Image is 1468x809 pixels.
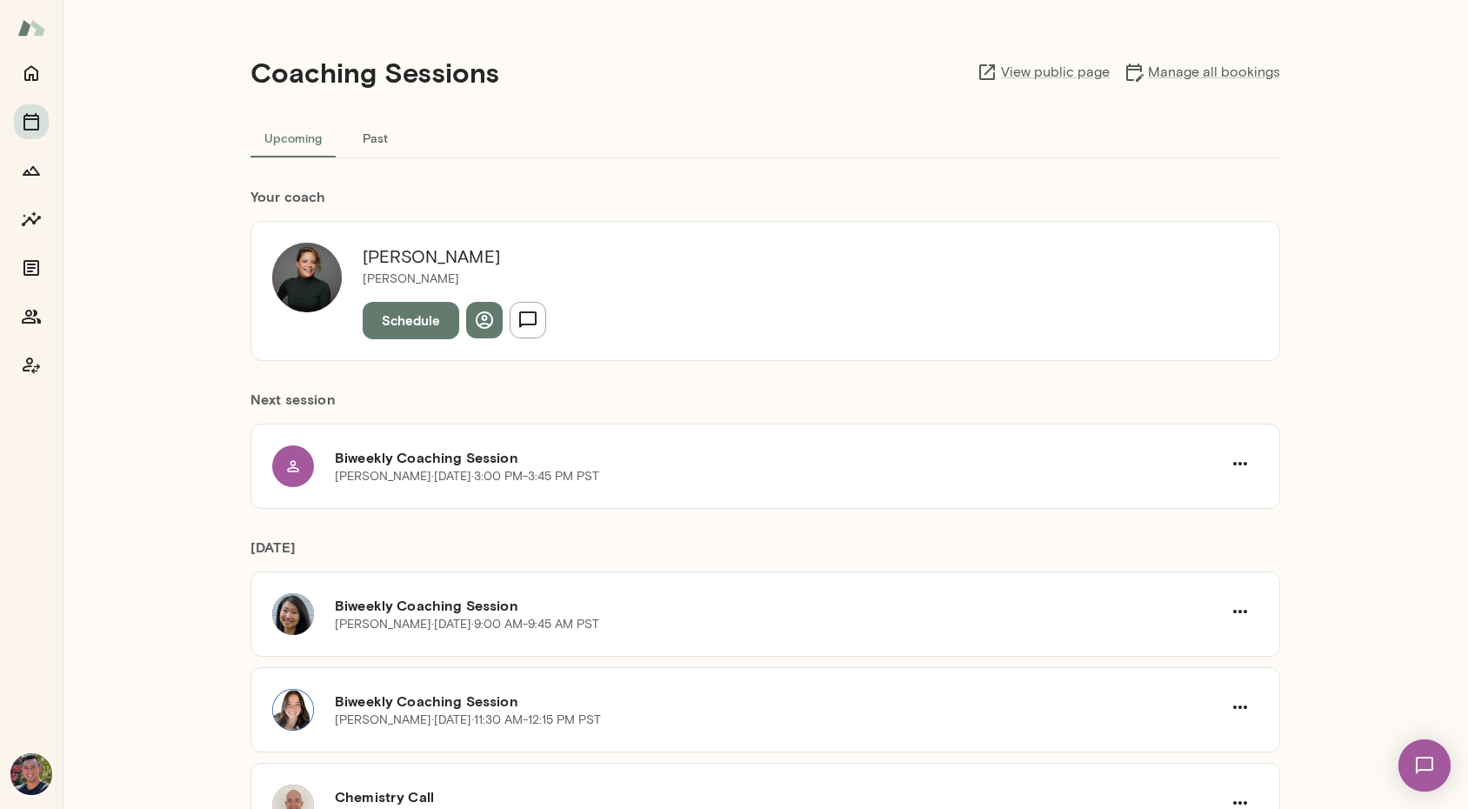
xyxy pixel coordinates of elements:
h4: Coaching Sessions [250,56,499,89]
img: Tara [272,243,342,312]
button: Documents [14,251,49,285]
a: Manage all bookings [1124,62,1280,83]
button: Upcoming [250,117,336,158]
button: Sessions [14,104,49,139]
a: View public page [977,62,1110,83]
h6: Biweekly Coaching Session [335,691,1222,712]
h6: Biweekly Coaching Session [335,447,1222,468]
h6: Chemistry Call [335,786,1222,807]
h6: [PERSON_NAME] [363,243,546,271]
button: Home [14,56,49,90]
img: Mento [17,11,45,44]
img: Mark Guzman [10,753,52,795]
button: Insights [14,202,49,237]
p: [PERSON_NAME] [363,271,546,288]
div: basic tabs example [250,117,1280,158]
h6: [DATE] [250,537,1280,572]
p: [PERSON_NAME] · [DATE] · 11:30 AM-12:15 PM PST [335,712,601,729]
h6: Next session [250,389,1280,424]
p: [PERSON_NAME] · [DATE] · 9:00 AM-9:45 AM PST [335,616,599,633]
button: Send message [510,302,546,338]
button: Schedule [363,302,459,338]
button: View profile [466,302,503,338]
h6: Your coach [250,186,1280,207]
button: Coach app [14,348,49,383]
button: Past [336,117,414,158]
h6: Biweekly Coaching Session [335,595,1222,616]
button: Members [14,299,49,334]
button: Growth Plan [14,153,49,188]
p: [PERSON_NAME] · [DATE] · 3:00 PM-3:45 PM PST [335,468,599,485]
